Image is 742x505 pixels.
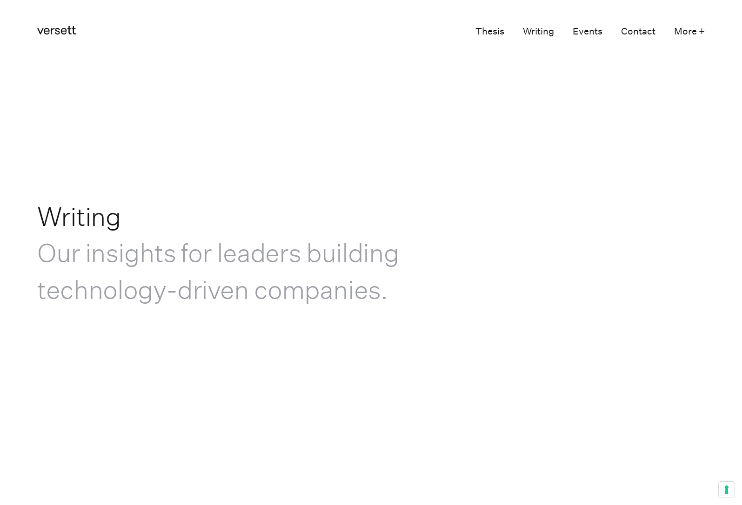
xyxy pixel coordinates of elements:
[37,237,399,304] span: Our insights for leaders building technology-driven companies.
[674,23,705,41] button: More +
[621,23,655,41] a: Contact
[37,198,454,307] h1: Writing
[475,23,504,41] a: Thesis
[719,482,735,498] button: Your consent preferences for tracking technologies
[573,23,602,41] a: Events
[523,23,554,41] a: Writing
